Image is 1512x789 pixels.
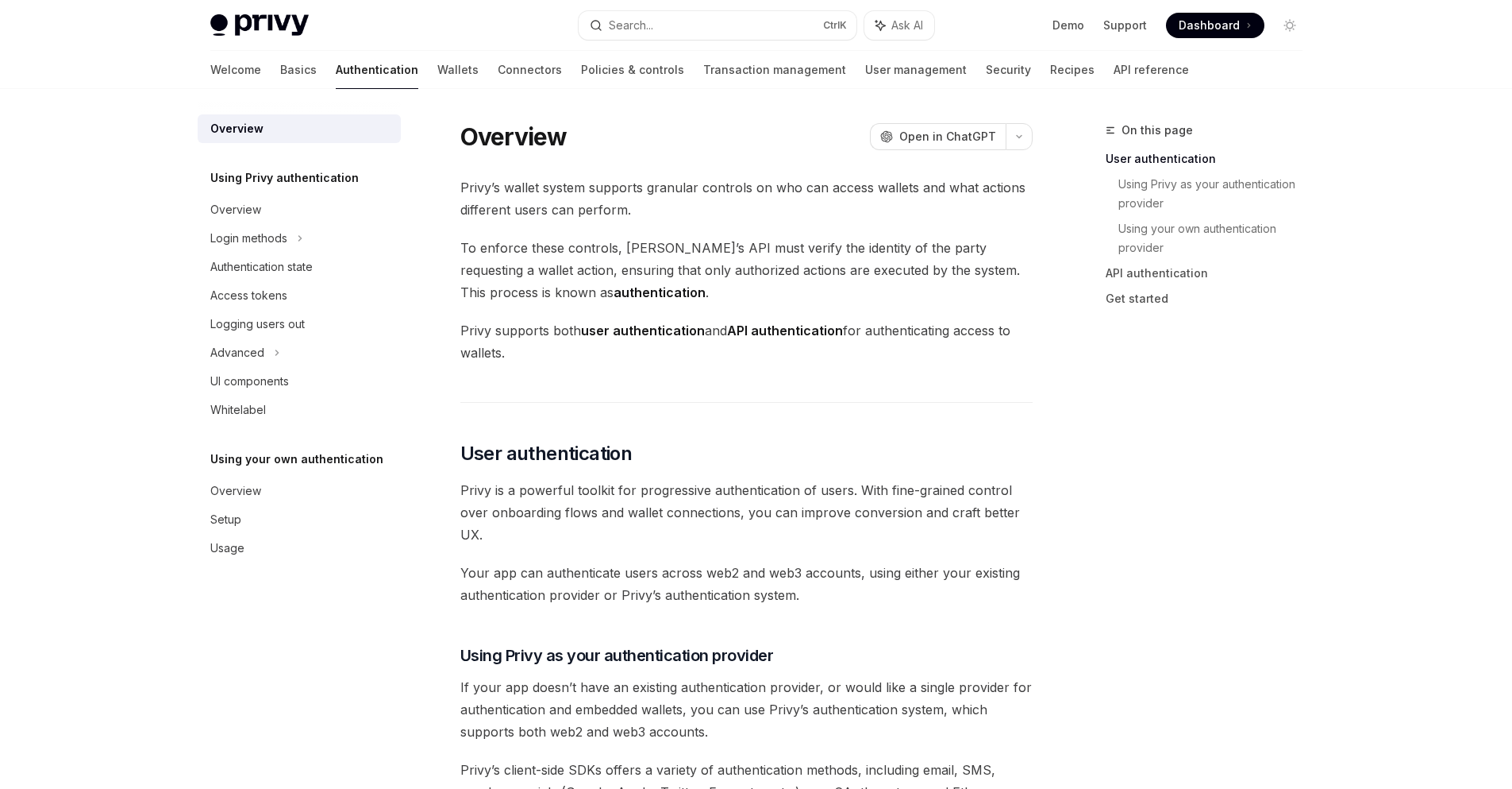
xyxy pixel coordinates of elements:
[210,539,244,558] div: Usage
[210,119,264,138] div: Overview
[899,129,996,145] span: Open in ChatGPT
[460,644,774,667] span: Using Privy as your authentication provider
[1050,51,1095,89] a: Recipes
[460,176,1033,221] span: Privy’s wallet system supports granular controls on who can access wallets and what actions diffe...
[210,200,261,219] div: Overview
[210,482,261,501] div: Overview
[210,168,359,188] h5: Using Privy authentication
[198,534,401,563] a: Usage
[460,441,633,466] span: User authentication
[891,17,923,33] span: Ask AI
[198,253,401,281] a: Authentication state
[210,286,287,305] div: Access tokens
[198,310,401,338] a: Logging users out
[1166,13,1264,38] a: Dashboard
[727,323,843,338] strong: API authentication
[823,19,847,32] span: Ctrl K
[198,477,401,505] a: Overview
[210,450,383,469] h5: Using your own authentication
[1103,17,1147,33] a: Support
[870,123,1006,150] button: Open in ChatGPT
[579,11,856,40] button: Search...CtrlK
[460,319,1033,364] span: Privy supports both and for authenticating access to wallets.
[986,51,1031,89] a: Security
[1118,216,1315,261] a: Using your own authentication provider
[581,51,684,89] a: Policies & controls
[210,51,261,89] a: Welcome
[198,367,401,396] a: UI components
[210,315,305,334] div: Logging users out
[437,51,479,89] a: Wallets
[1121,121,1193,140] span: On this page
[198,281,401,310] a: Access tokens
[198,114,401,143] a: Overview
[210,372,289,391] div: UI components
[460,479,1033,546] span: Privy is a powerful toolkit for progressive authentication of users. With fine-grained control ov...
[581,323,705,338] strong: user authentication
[198,505,401,534] a: Setup
[614,284,706,300] strong: authentication
[1277,13,1302,38] button: Toggle dark mode
[210,257,313,277] div: Authentication state
[460,122,567,151] h1: Overview
[609,16,653,35] div: Search...
[198,396,401,424] a: Whitelabel
[210,343,264,362] div: Advanced
[498,51,562,89] a: Connectors
[210,14,309,37] img: light logo
[210,510,241,529] div: Setup
[460,676,1033,743] span: If your app doesn’t have an existing authentication provider, or would like a single provider for...
[865,51,967,89] a: User management
[1106,146,1315,172] a: User authentication
[198,195,401,224] a: Overview
[1114,51,1189,89] a: API reference
[210,229,287,248] div: Login methods
[1106,261,1315,286] a: API authentication
[1052,17,1084,33] a: Demo
[280,51,317,89] a: Basics
[210,400,266,420] div: Whitelabel
[336,51,418,89] a: Authentication
[1118,172,1315,216] a: Using Privy as your authentication provider
[703,51,846,89] a: Transaction management
[1106,286,1315,311] a: Get started
[864,11,934,40] button: Ask AI
[1179,17,1240,33] span: Dashboard
[460,562,1033,606] span: Your app can authenticate users across web2 and web3 accounts, using either your existing authent...
[460,237,1033,304] span: To enforce these controls, [PERSON_NAME]’s API must verify the identity of the party requesting a...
